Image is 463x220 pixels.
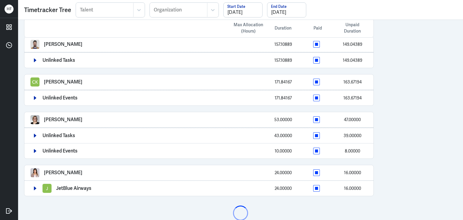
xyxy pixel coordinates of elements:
p: Unlinked Events [43,95,77,101]
span: 8.00000 [345,148,360,154]
span: 47.00000 [344,117,361,122]
p: [PERSON_NAME] [44,42,82,47]
img: JetBlue Airways [43,184,52,193]
span: Unpaid Duration [337,22,367,34]
p: [PERSON_NAME] [44,79,82,85]
input: End Date [267,3,306,17]
div: Paid [298,25,337,31]
span: 39.00000 [344,133,361,138]
span: 171.84167 [275,95,292,101]
input: Start Date [224,3,262,17]
span: 24.00000 [275,186,292,191]
img: Marlon Jamera [30,40,39,49]
span: Duration [275,25,291,31]
p: [PERSON_NAME] [44,117,82,122]
span: 43.00000 [274,133,292,138]
div: H F [5,5,14,14]
img: Charu KANOJIA [30,77,39,86]
span: 163.67194 [343,79,362,85]
span: 149.04389 [343,42,362,47]
span: 24.00000 [275,170,292,175]
span: 171.84167 [275,79,292,85]
span: 149.04389 [343,58,362,63]
p: Unlinked Tasks [43,133,75,138]
p: Unlinked Events [43,148,77,154]
img: Armaan Gill [30,168,39,177]
span: 16.00000 [344,170,361,175]
div: Timetracker Tree [24,5,71,14]
span: 10.00000 [275,148,292,154]
p: [PERSON_NAME] [44,170,82,175]
span: 53.00000 [274,117,292,122]
p: Unlinked Tasks [43,58,75,63]
p: JetBlue Airways [56,186,91,191]
span: 163.67194 [343,95,362,101]
span: 157.10889 [274,58,292,63]
span: 16.00000 [344,186,361,191]
div: Max Allocation (Hours) [229,22,268,34]
span: 157.10889 [274,42,292,47]
img: Robyn Hochstetler [30,115,39,124]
